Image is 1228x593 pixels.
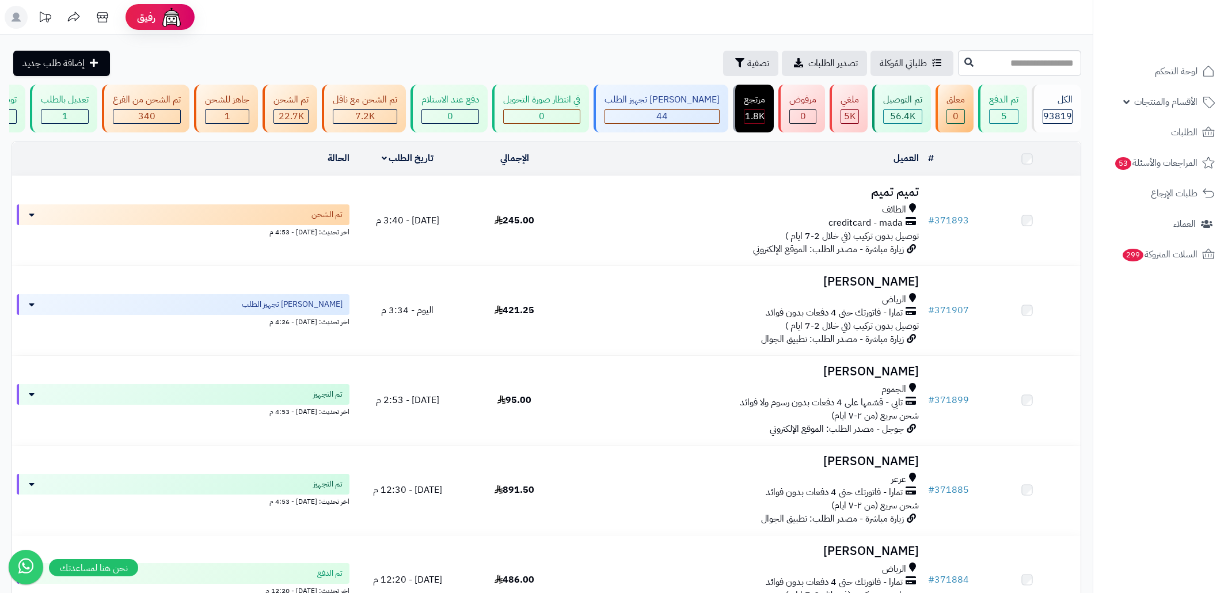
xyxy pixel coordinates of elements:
span: تمارا - فاتورتك حتى 4 دفعات بدون فوائد [766,486,903,499]
span: # [928,214,934,227]
div: 7223 [333,110,397,123]
div: جاهز للشحن [205,93,249,107]
span: 7.2K [355,109,375,123]
span: زيارة مباشرة - مصدر الطلب: تطبيق الجوال [761,332,904,346]
div: تم التوصيل [883,93,922,107]
div: 1798 [744,110,765,123]
span: تمارا - فاتورتك حتى 4 دفعات بدون فوائد [766,306,903,320]
span: 1 [225,109,230,123]
span: تمارا - فاتورتك حتى 4 دفعات بدون فوائد [766,576,903,589]
div: مرفوض [789,93,816,107]
div: اخر تحديث: [DATE] - 4:26 م [17,315,349,327]
span: 95.00 [497,393,531,407]
span: طلبات الإرجاع [1151,185,1197,202]
a: #371885 [928,483,969,497]
a: الطلبات [1100,119,1221,146]
span: 1.8K [745,109,765,123]
a: [PERSON_NAME] تجهيز الطلب 44 [591,85,731,132]
span: تم الدفع [317,568,343,579]
span: رفيق [137,10,155,24]
span: 340 [138,109,155,123]
span: الأقسام والمنتجات [1134,94,1197,110]
a: طلباتي المُوكلة [870,51,953,76]
a: السلات المتروكة299 [1100,241,1221,268]
span: 5 [1001,109,1007,123]
div: تم الشحن [273,93,309,107]
a: مرتجع 1.8K [731,85,776,132]
a: العملاء [1100,210,1221,238]
div: اخر تحديث: [DATE] - 4:53 م [17,495,349,507]
div: 0 [947,110,964,123]
span: 0 [539,109,545,123]
span: جوجل - مصدر الطلب: الموقع الإلكتروني [770,422,904,436]
span: العملاء [1173,216,1196,232]
span: السلات المتروكة [1121,246,1197,263]
span: زيارة مباشرة - مصدر الطلب: الموقع الإلكتروني [753,242,904,256]
a: تاريخ الطلب [382,151,434,165]
span: عرعر [891,473,906,486]
span: 44 [656,109,668,123]
a: تعديل بالطلب 1 [28,85,100,132]
a: في انتظار صورة التحويل 0 [490,85,591,132]
span: [DATE] - 12:20 م [373,573,442,587]
div: 44 [605,110,719,123]
span: 421.25 [495,303,534,317]
div: تعديل بالطلب [41,93,89,107]
div: 1 [206,110,249,123]
span: طلباتي المُوكلة [880,56,927,70]
button: تصفية [723,51,778,76]
img: ai-face.png [160,6,183,29]
span: # [928,303,934,317]
h3: [PERSON_NAME] [572,545,919,558]
span: 0 [447,109,453,123]
span: # [928,483,934,497]
span: الطائف [882,203,906,216]
a: تصدير الطلبات [782,51,867,76]
span: تم الشحن [311,209,343,221]
a: ملغي 5K [827,85,870,132]
span: زيارة مباشرة - مصدر الطلب: تطبيق الجوال [761,512,904,526]
div: اخر تحديث: [DATE] - 4:53 م [17,225,349,237]
a: الكل93819 [1029,85,1083,132]
a: دفع عند الاستلام 0 [408,85,490,132]
div: 1 [41,110,88,123]
span: creditcard - mada [828,216,903,230]
div: الكل [1043,93,1073,107]
div: اخر تحديث: [DATE] - 4:53 م [17,405,349,417]
div: 340 [113,110,180,123]
a: معلق 0 [933,85,976,132]
span: الجموم [881,383,906,396]
h3: [PERSON_NAME] [572,275,919,288]
span: 0 [953,109,959,123]
span: تم التجهيز [313,478,343,490]
div: مرتجع [744,93,765,107]
a: #371884 [928,573,969,587]
a: المراجعات والأسئلة53 [1100,149,1221,177]
span: الطلبات [1171,124,1197,140]
a: تحديثات المنصة [31,6,59,32]
div: 0 [422,110,478,123]
span: الرياض [882,293,906,306]
span: [DATE] - 12:30 م [373,483,442,497]
a: العميل [894,151,919,165]
span: لوحة التحكم [1155,63,1197,79]
a: تم الشحن 22.7K [260,85,320,132]
a: تم الشحن مع ناقل 7.2K [320,85,408,132]
span: شحن سريع (من ٢-٧ ايام) [831,409,919,423]
div: 22731 [274,110,308,123]
span: توصيل بدون تركيب (في خلال 2-7 ايام ) [785,229,919,243]
a: الإجمالي [500,151,529,165]
a: إضافة طلب جديد [13,51,110,76]
div: ملغي [841,93,859,107]
div: 56388 [884,110,922,123]
span: اليوم - 3:34 م [381,303,434,317]
span: 891.50 [495,483,534,497]
a: # [928,151,934,165]
a: تم الشحن من الفرع 340 [100,85,192,132]
a: #371899 [928,393,969,407]
span: المراجعات والأسئلة [1114,155,1197,171]
span: تصفية [747,56,769,70]
a: مرفوض 0 [776,85,827,132]
a: جاهز للشحن 1 [192,85,260,132]
span: 486.00 [495,573,534,587]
